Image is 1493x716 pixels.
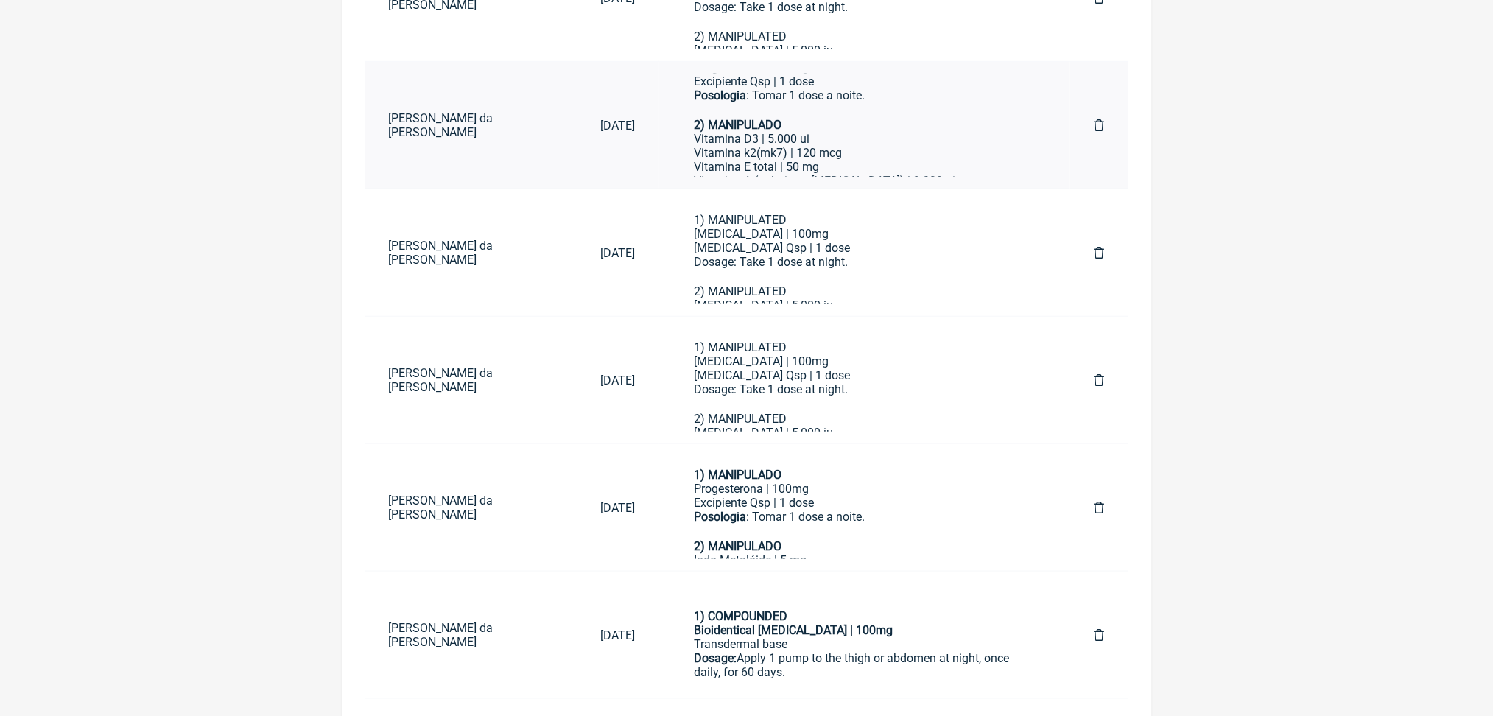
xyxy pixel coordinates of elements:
div: 2) MANIPULATED [MEDICAL_DATA] | 5,000 iu [MEDICAL_DATA](mk7) | 120 mcg Total [MEDICAL_DATA] | 50 ... [695,412,1036,510]
div: : Tomar 1 dose a noite.ㅤ [695,88,1036,118]
strong: 2) MANIPULADO [695,118,782,132]
a: [PERSON_NAME] da [PERSON_NAME] [365,227,577,278]
strong: Posologia [695,88,747,102]
a: 1) COMPOUNDEDBioidentical [MEDICAL_DATA] | 100mgTransdermal baseDosage:Apply 1 pump to the thigh ... [671,583,1059,687]
strong: 1) COMPOUNDED [695,609,788,623]
a: 1) MANIPULATED[MEDICAL_DATA] | 100mg[MEDICAL_DATA] Qsp | 1 doseDosage: Take 1 dose at night.ㅤ2) M... [671,201,1059,304]
a: [DATE] [577,107,659,144]
strong: Posologia [695,510,747,524]
div: 1) MANIPULATED [MEDICAL_DATA] | 100mg [MEDICAL_DATA] Qsp | 1 dose Dosage: Take 1 dose at night.ㅤ [695,340,1036,412]
strong: Bioidentical [MEDICAL_DATA] | 100mg [695,623,893,637]
strong: 2) MANIPULADO [695,539,782,553]
div: Transdermal base Apply 1 pump to the thigh or abdomen at night, once daily, for 60 days. [695,595,1036,693]
a: 1) MANIPULADOProgesterona | 100mgExcipiente Qsp | 1 dosePosologia: Tomar 1 dose a noite.ㅤ2) MANIP... [671,456,1059,559]
div: : Tomar 1 dose a noite.ㅤ [695,510,1036,539]
div: Vitamina E total | 50 mg [695,160,1036,174]
div: Vitamina D3 | 5.000 ui [695,132,1036,146]
a: [DATE] [577,234,659,272]
div: Vitamina A (palmitato [MEDICAL_DATA]) | 2.000 ui Veículo lipossolúvel TCM ou óleo de abacate [695,174,1036,202]
div: Iodo Metalóide | 5 mg [695,553,1036,567]
a: [PERSON_NAME] da [PERSON_NAME] [365,99,577,151]
a: 1) MANIPULATED[MEDICAL_DATA] | 100mg[MEDICAL_DATA] Qsp | 1 doseDosage: Take 1 dose at night.ㅤ2) M... [671,329,1059,432]
div: 2) MANIPULATED [MEDICAL_DATA] | 5,000 iu [MEDICAL_DATA](mk7) | 120 mcg Total [MEDICAL_DATA] | 50 ... [695,284,1036,382]
strong: 1) MANIPULADO [695,468,782,482]
a: 1) MANIPULADOProgesterona | 100mgExcipiente Qsp | 1 dosePosologia: Tomar 1 dose a noite.ㅤ2) MANIP... [671,74,1059,177]
div: Excipiente Qsp | 1 dose [695,496,1036,510]
a: [PERSON_NAME] da [PERSON_NAME] [365,482,577,533]
div: Vitamina k2(mk7) | 120 mcg [695,146,1036,160]
div: 1) MANIPULATED [MEDICAL_DATA] | 100mg [MEDICAL_DATA] Qsp | 1 dose Dosage: Take 1 dose at night.ㅤ [695,213,1036,284]
a: [DATE] [577,489,659,527]
a: [PERSON_NAME] da [PERSON_NAME] [365,354,577,406]
a: [DATE] [577,362,659,399]
div: Excipiente Qsp | 1 dose [695,74,1036,88]
a: [PERSON_NAME] da [PERSON_NAME] [365,609,577,661]
div: Progesterona | 100mg [695,482,1036,496]
strong: Dosage: [695,651,737,665]
div: 2) MANIPULATED [MEDICAL_DATA] | 5,000 iu [MEDICAL_DATA](mk7) | 120 mcg Total [MEDICAL_DATA] | 50 ... [695,29,1036,127]
a: [DATE] [577,617,659,654]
